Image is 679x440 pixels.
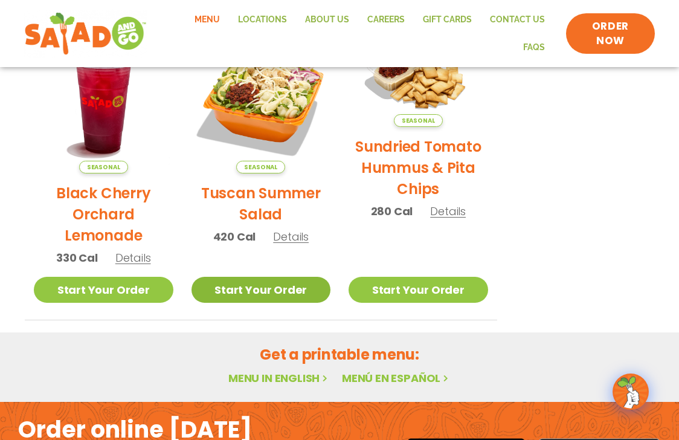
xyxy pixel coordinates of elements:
img: Product photo for Black Cherry Orchard Lemonade [34,34,173,174]
a: Start Your Order [34,277,173,303]
a: About Us [296,6,358,34]
a: Contact Us [481,6,554,34]
a: Menu in English [228,370,330,386]
nav: Menu [159,6,553,61]
h2: Tuscan Summer Salad [191,183,331,225]
img: Product photo for Sundried Tomato Hummus & Pita Chips [349,34,488,128]
span: Details [115,250,151,265]
span: 420 Cal [213,228,256,245]
a: GIFT CARDS [414,6,481,34]
span: ORDER NOW [578,19,643,48]
a: Start Your Order [191,277,331,303]
span: Details [430,204,466,219]
span: Seasonal [79,161,128,173]
a: Menu [185,6,229,34]
span: Seasonal [394,114,443,127]
img: Product photo for Tuscan Summer Salad [191,34,331,174]
h2: Sundried Tomato Hummus & Pita Chips [349,136,488,199]
img: wpChatIcon [614,375,648,409]
h2: Get a printable menu: [25,344,654,365]
span: 280 Cal [371,203,413,219]
h2: Black Cherry Orchard Lemonade [34,183,173,246]
a: Menú en español [342,370,451,386]
span: 330 Cal [56,250,98,266]
a: ORDER NOW [566,13,655,54]
img: new-SAG-logo-768×292 [24,10,147,58]
a: Locations [229,6,296,34]
a: FAQs [514,34,554,62]
span: Seasonal [236,161,285,173]
a: Careers [358,6,414,34]
span: Details [273,229,309,244]
a: Start Your Order [349,277,488,303]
